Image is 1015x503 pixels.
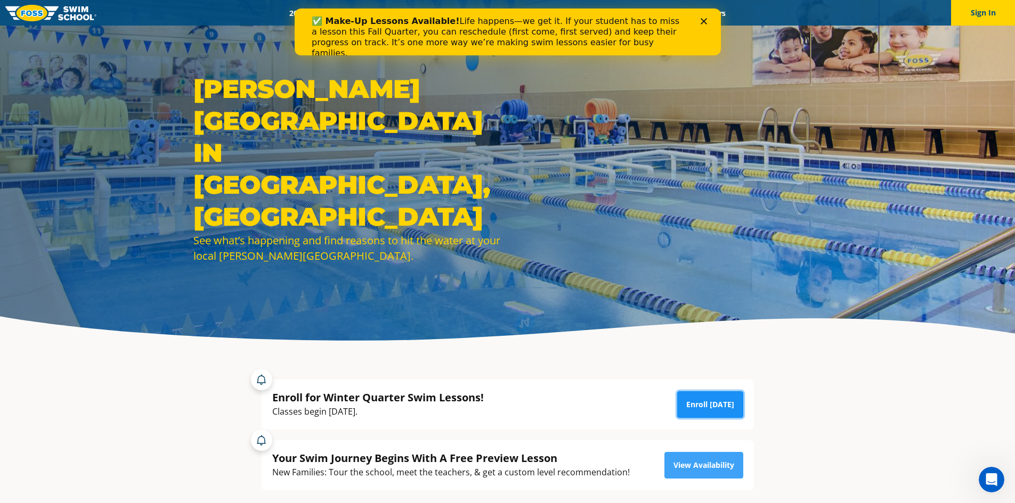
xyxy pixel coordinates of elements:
b: ✅ Make-Up Lessons Available! [17,7,165,18]
iframe: Intercom live chat [979,467,1004,492]
div: Enroll for Winter Quarter Swim Lessons! [272,390,484,405]
img: FOSS Swim School Logo [5,5,96,21]
div: See what’s happening and find reasons to hit the water at your local [PERSON_NAME][GEOGRAPHIC_DATA]. [193,233,502,263]
a: Swim Path® Program [392,8,485,18]
div: New Families: Tour the school, meet the teachers, & get a custom level recommendation! [272,465,630,480]
iframe: Intercom live chat banner [295,9,721,55]
h1: [PERSON_NAME][GEOGRAPHIC_DATA] in [GEOGRAPHIC_DATA], [GEOGRAPHIC_DATA] [193,73,502,233]
a: About FOSS [485,8,545,18]
a: Blog [657,8,691,18]
a: Careers [691,8,735,18]
a: Swim Like [PERSON_NAME] [545,8,657,18]
div: Your Swim Journey Begins With A Free Preview Lesson [272,451,630,465]
div: Life happens—we get it. If your student has to miss a lesson this Fall Quarter, you can reschedul... [17,7,392,50]
div: Close [406,10,417,16]
a: Enroll [DATE] [677,391,743,418]
a: Schools [347,8,392,18]
a: 2025 Calendar [280,8,347,18]
a: View Availability [664,452,743,479]
div: Classes begin [DATE]. [272,405,484,419]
